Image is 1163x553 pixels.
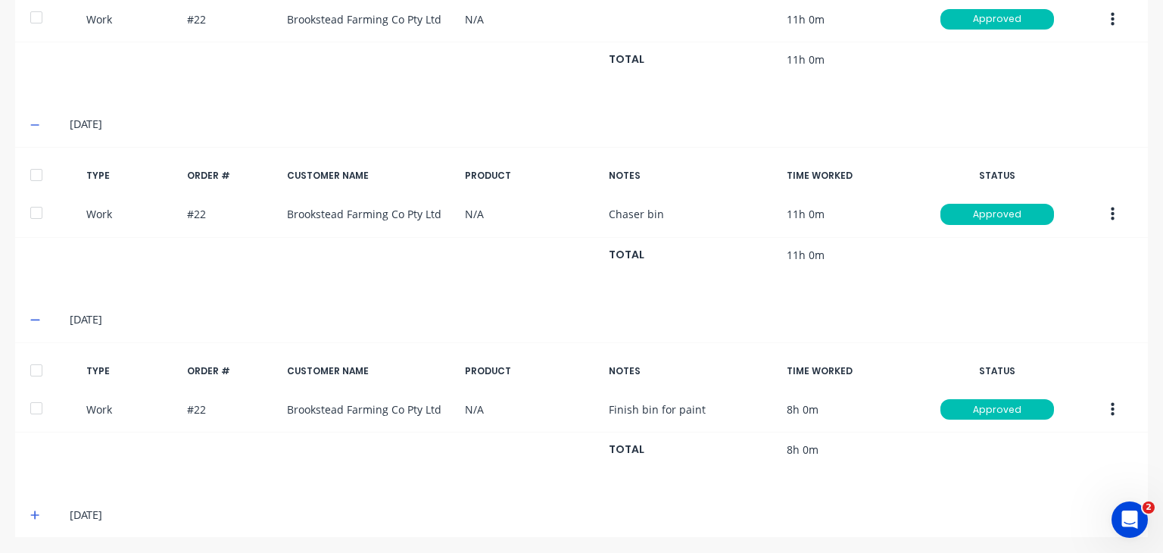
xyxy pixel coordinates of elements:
div: NOTES [609,169,774,183]
div: [DATE] [70,116,1133,133]
div: TYPE [86,169,174,183]
div: PRODUCT [465,169,597,183]
div: ORDER # [187,169,275,183]
div: TIME WORKED [787,169,919,183]
div: PRODUCT [465,364,597,378]
div: NOTES [609,364,774,378]
div: [DATE] [70,311,1133,328]
iframe: Intercom live chat [1112,501,1148,538]
div: CUSTOMER NAME [287,169,452,183]
span: 2 [1143,501,1155,514]
div: TYPE [86,364,174,378]
div: ORDER # [187,364,275,378]
div: Approved [940,399,1054,420]
div: STATUS [931,169,1063,183]
div: Approved [940,204,1054,225]
div: Approved [940,9,1054,30]
div: TIME WORKED [787,364,919,378]
div: STATUS [931,364,1063,378]
div: CUSTOMER NAME [287,364,452,378]
div: [DATE] [70,507,1133,523]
